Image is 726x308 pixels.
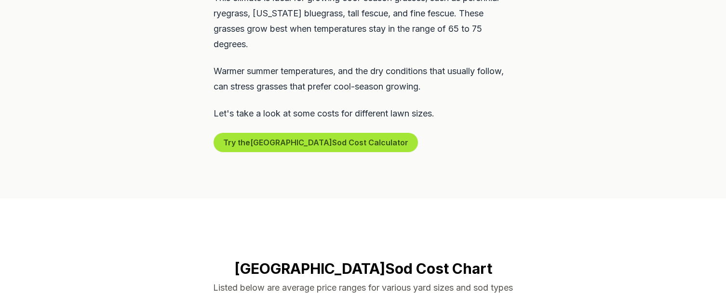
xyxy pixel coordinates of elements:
[101,260,625,277] h2: [GEOGRAPHIC_DATA] Sod Cost Chart
[214,106,512,121] p: Let's take a look at some costs for different lawn sizes.
[214,64,512,94] p: Warmer summer temperatures, and the dry conditions that usually follow, can stress grasses that p...
[101,281,625,295] p: Listed below are average price ranges for various yard sizes and sod types
[214,133,418,152] button: Try the[GEOGRAPHIC_DATA]Sod Cost Calculator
